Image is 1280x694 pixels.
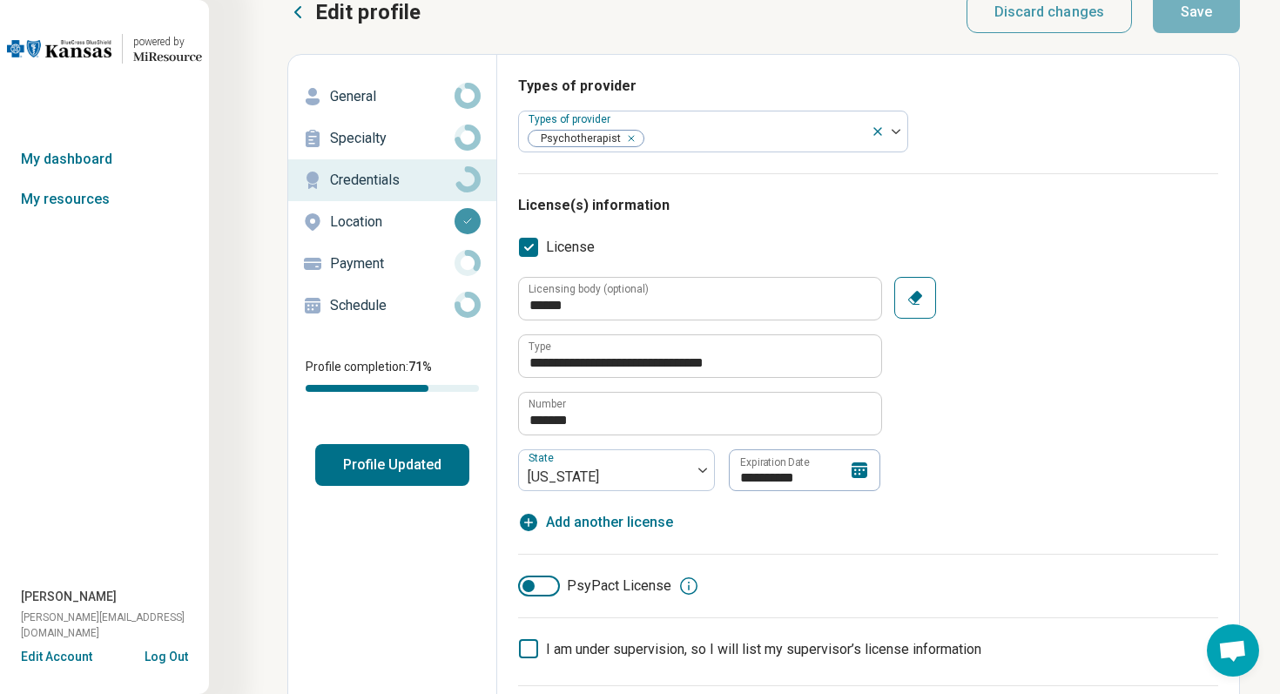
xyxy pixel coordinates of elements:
[21,610,209,641] span: [PERSON_NAME][EMAIL_ADDRESS][DOMAIN_NAME]
[288,76,496,118] a: General
[529,284,649,294] label: Licensing body (optional)
[145,648,188,662] button: Log Out
[1207,624,1259,677] div: Open chat
[330,170,455,191] p: Credentials
[288,285,496,327] a: Schedule
[330,253,455,274] p: Payment
[529,452,557,464] label: State
[330,128,455,149] p: Specialty
[288,243,496,285] a: Payment
[529,341,551,352] label: Type
[133,34,202,50] div: powered by
[306,385,479,392] div: Profile completion
[529,131,626,147] span: Psychotherapist
[288,118,496,159] a: Specialty
[529,399,566,409] label: Number
[315,444,469,486] button: Profile Updated
[288,159,496,201] a: Credentials
[330,212,455,232] p: Location
[519,335,881,377] input: credential.licenses.0.name
[518,576,671,596] label: PsyPact License
[21,588,117,606] span: [PERSON_NAME]
[546,641,981,657] span: I am under supervision, so I will list my supervisor’s license information
[330,86,455,107] p: General
[518,195,1218,216] h3: License(s) information
[288,347,496,402] div: Profile completion:
[7,28,111,70] img: Blue Cross Blue Shield Kansas
[546,237,595,258] span: License
[21,648,92,666] button: Edit Account
[546,512,673,533] span: Add another license
[330,295,455,316] p: Schedule
[518,76,1218,97] h3: Types of provider
[529,113,614,125] label: Types of provider
[7,28,202,70] a: Blue Cross Blue Shield Kansaspowered by
[408,360,432,374] span: 71 %
[288,201,496,243] a: Location
[518,512,673,533] button: Add another license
